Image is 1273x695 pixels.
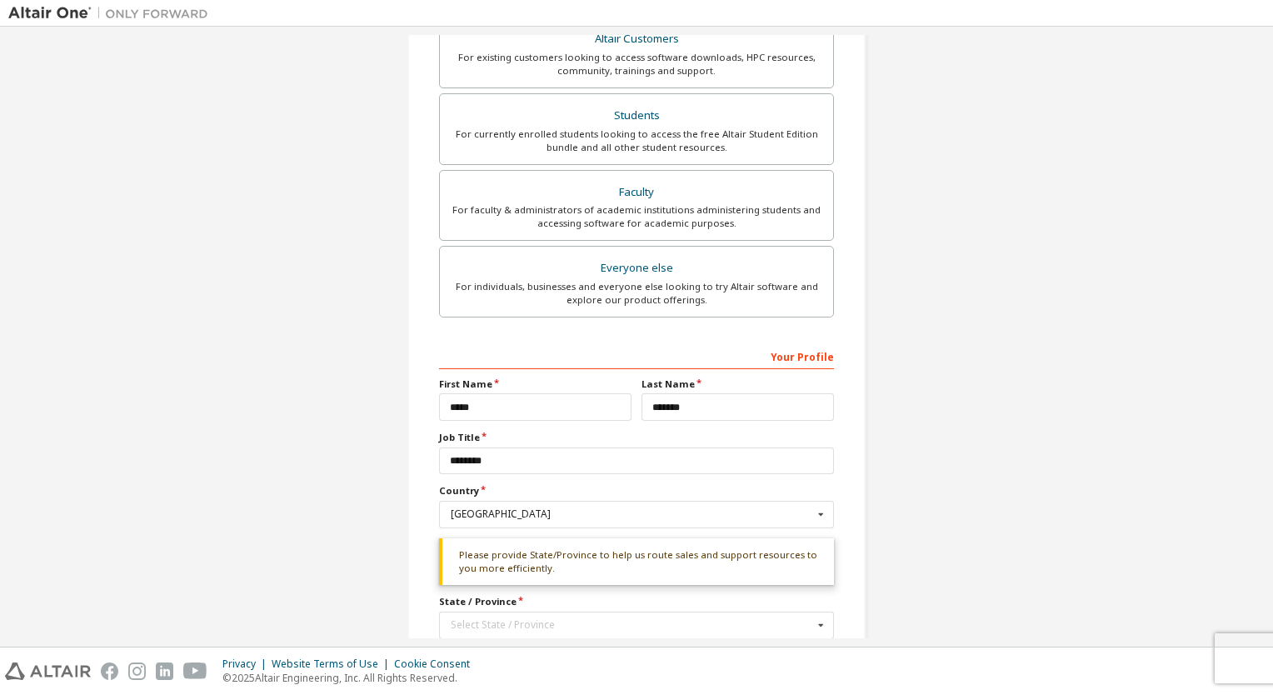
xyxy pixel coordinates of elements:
div: Select State / Province [451,620,813,630]
div: Your Profile [439,342,834,369]
label: First Name [439,377,632,391]
div: Privacy [222,657,272,671]
div: Students [450,104,823,127]
img: facebook.svg [101,662,118,680]
label: Last Name [641,377,834,391]
label: Country [439,484,834,497]
div: For existing customers looking to access software downloads, HPC resources, community, trainings ... [450,51,823,77]
img: altair_logo.svg [5,662,91,680]
img: linkedin.svg [156,662,173,680]
div: Cookie Consent [394,657,480,671]
img: instagram.svg [128,662,146,680]
div: Please provide State/Province to help us route sales and support resources to you more efficiently. [439,538,834,586]
div: Everyone else [450,257,823,280]
div: For individuals, businesses and everyone else looking to try Altair software and explore our prod... [450,280,823,307]
div: For currently enrolled students looking to access the free Altair Student Edition bundle and all ... [450,127,823,154]
p: © 2025 Altair Engineering, Inc. All Rights Reserved. [222,671,480,685]
div: Faculty [450,181,823,204]
div: [GEOGRAPHIC_DATA] [451,509,813,519]
div: Website Terms of Use [272,657,394,671]
img: youtube.svg [183,662,207,680]
label: State / Province [439,595,834,608]
div: Altair Customers [450,27,823,51]
img: Altair One [8,5,217,22]
div: For faculty & administrators of academic institutions administering students and accessing softwa... [450,203,823,230]
label: Job Title [439,431,834,444]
